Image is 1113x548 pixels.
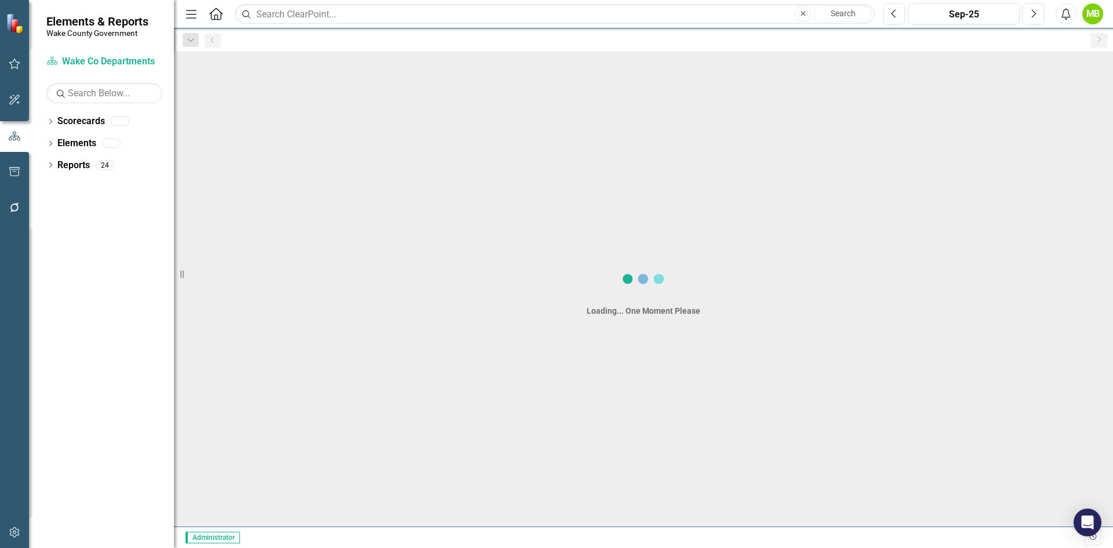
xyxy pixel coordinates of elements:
a: Elements [57,137,96,150]
a: Wake Co Departments [46,55,162,68]
button: Sep-25 [908,3,1020,24]
a: Reports [57,159,90,172]
span: Elements & Reports [46,14,148,28]
button: MB [1082,3,1103,24]
span: Search [831,9,856,18]
span: Administrator [185,532,240,543]
img: ClearPoint Strategy [6,13,26,33]
div: Open Intercom Messenger [1074,509,1101,536]
small: Wake County Government [46,28,148,38]
div: Sep-25 [912,8,1016,21]
a: Scorecards [57,115,105,128]
div: 24 [96,160,114,170]
div: Loading... One Moment Please [587,305,700,317]
input: Search Below... [46,83,162,103]
input: Search ClearPoint... [235,4,875,24]
button: Search [814,6,872,22]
